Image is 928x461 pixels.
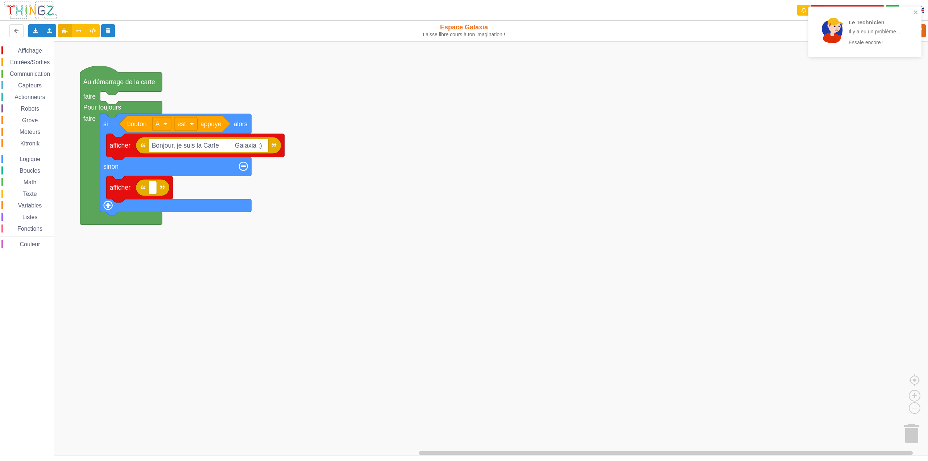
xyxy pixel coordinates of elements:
span: Grove [21,117,39,123]
text: est [177,120,186,127]
span: Entrées/Sorties [9,59,51,65]
span: Fonctions [16,226,43,232]
button: Appairer une carte [811,5,884,16]
text: sinon [103,163,119,170]
span: Actionneurs [13,94,46,100]
text: si [103,120,108,127]
div: Laisse libre cours à ton imagination ! [382,32,547,38]
span: Affichage [17,48,43,54]
p: Essaie encore ! [849,39,905,46]
text: alors [233,120,247,127]
text: Pour toujours [83,104,121,111]
button: close [913,9,919,16]
span: Robots [20,106,40,112]
p: Il y a eu un problème... [849,28,905,35]
p: Le Technicien [849,18,905,26]
span: Moteurs [18,129,42,135]
span: Communication [9,71,51,77]
span: Logique [18,156,41,162]
div: Espace Galaxia [382,23,547,38]
text: Bonjour, je suis la Carte Galaxia ;) [152,142,262,149]
span: Kitronik [19,140,41,147]
span: Texte [22,191,38,197]
span: Couleur [19,241,41,247]
span: Capteurs [17,82,43,89]
text: bouton [127,120,147,127]
span: Math [22,179,38,185]
img: thingz_logo.png [3,1,58,20]
text: faire [83,115,96,122]
span: Listes [21,214,39,220]
span: Boucles [18,168,41,174]
text: faire [83,93,96,100]
text: A [156,120,160,127]
text: afficher [110,184,130,191]
text: Au démarrage de la carte [83,78,155,86]
span: Variables [17,202,43,209]
text: appuyé [200,120,221,127]
text: afficher [110,142,130,149]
